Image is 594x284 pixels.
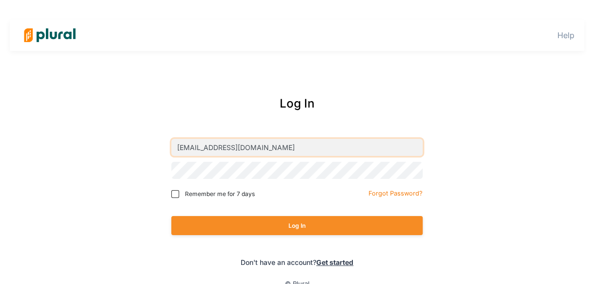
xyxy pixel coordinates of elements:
div: Log In [129,95,465,112]
small: Forgot Password? [369,190,423,197]
button: Log In [171,216,423,235]
input: Email address [171,139,423,156]
div: Don't have an account? [129,257,465,267]
a: Help [557,30,574,40]
a: Forgot Password? [369,188,423,197]
a: Get started [316,258,353,266]
img: Logo for Plural [16,18,84,52]
span: Remember me for 7 days [185,190,255,198]
input: Remember me for 7 days [171,190,179,198]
